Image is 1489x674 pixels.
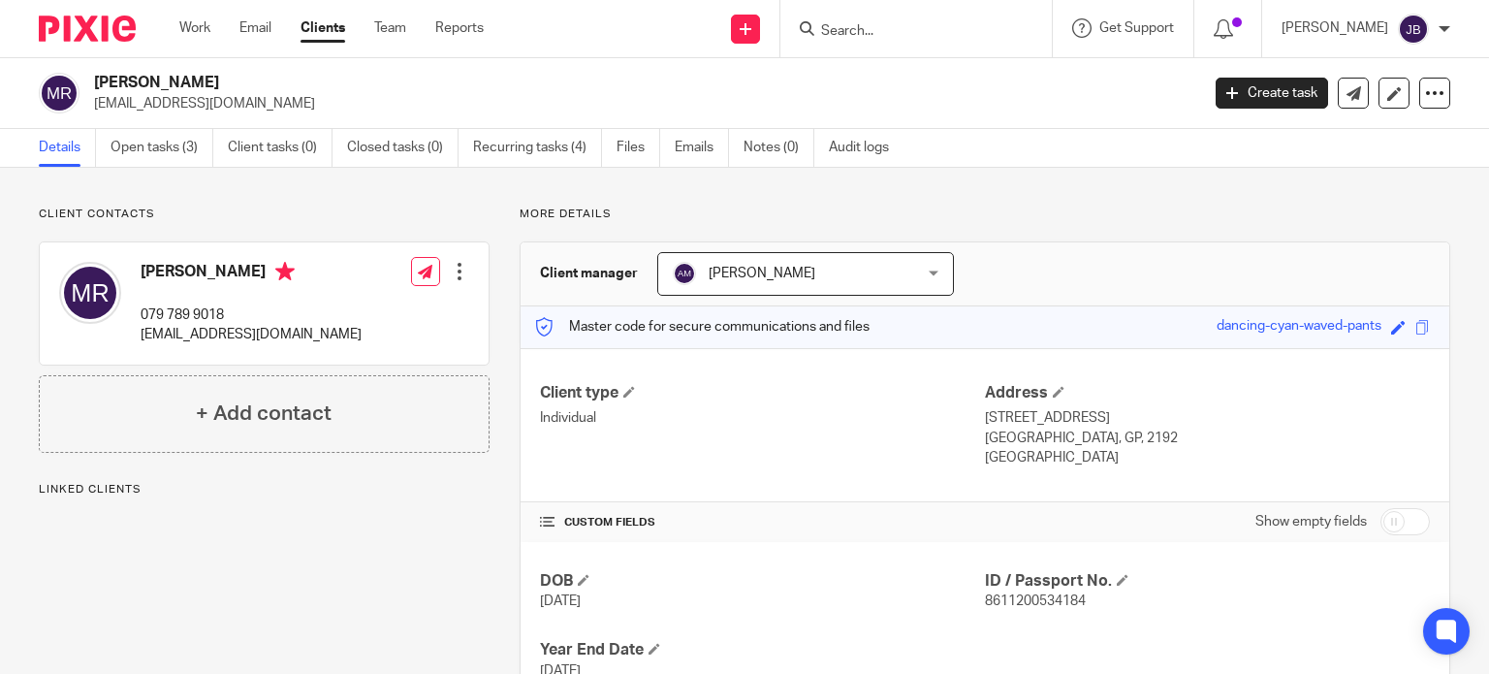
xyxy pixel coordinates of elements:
[94,94,1187,113] p: [EMAIL_ADDRESS][DOMAIN_NAME]
[141,305,362,325] p: 079 789 9018
[239,18,271,38] a: Email
[985,594,1086,608] span: 8611200534184
[540,571,985,592] h4: DOB
[228,129,333,167] a: Client tasks (0)
[39,16,136,42] img: Pixie
[540,640,985,660] h4: Year End Date
[675,129,729,167] a: Emails
[301,18,345,38] a: Clients
[374,18,406,38] a: Team
[540,383,985,403] h4: Client type
[540,515,985,530] h4: CUSTOM FIELDS
[347,129,459,167] a: Closed tasks (0)
[275,262,295,281] i: Primary
[59,262,121,324] img: svg%3E
[985,408,1430,428] p: [STREET_ADDRESS]
[709,267,815,280] span: [PERSON_NAME]
[985,571,1430,592] h4: ID / Passport No.
[744,129,814,167] a: Notes (0)
[1217,316,1381,338] div: dancing-cyan-waved-pants
[141,325,362,344] p: [EMAIL_ADDRESS][DOMAIN_NAME]
[673,262,696,285] img: svg%3E
[39,73,79,113] img: svg%3E
[1255,512,1367,531] label: Show empty fields
[1099,21,1174,35] span: Get Support
[94,73,968,93] h2: [PERSON_NAME]
[540,408,985,428] p: Individual
[985,383,1430,403] h4: Address
[520,207,1450,222] p: More details
[819,23,994,41] input: Search
[1216,78,1328,109] a: Create task
[435,18,484,38] a: Reports
[985,429,1430,448] p: [GEOGRAPHIC_DATA], GP, 2192
[617,129,660,167] a: Files
[111,129,213,167] a: Open tasks (3)
[1398,14,1429,45] img: svg%3E
[540,264,638,283] h3: Client manager
[39,129,96,167] a: Details
[141,262,362,286] h4: [PERSON_NAME]
[985,448,1430,467] p: [GEOGRAPHIC_DATA]
[829,129,903,167] a: Audit logs
[540,594,581,608] span: [DATE]
[196,399,332,429] h4: + Add contact
[39,207,490,222] p: Client contacts
[473,129,602,167] a: Recurring tasks (4)
[535,317,870,337] p: Master code for secure communications and files
[39,482,490,497] p: Linked clients
[1282,18,1388,38] p: [PERSON_NAME]
[179,18,210,38] a: Work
